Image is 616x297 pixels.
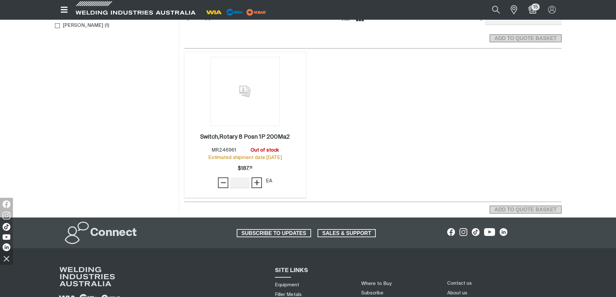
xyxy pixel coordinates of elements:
[266,177,272,185] div: EA
[105,22,109,29] span: ( 1 )
[251,148,279,153] span: Out of stock
[220,177,226,188] span: −
[63,22,103,29] span: [PERSON_NAME]
[3,243,10,251] img: LinkedIn
[447,290,467,296] a: About us
[361,281,392,286] a: Where to Buy
[490,206,561,214] span: ADD TO QUOTE BASKET
[200,133,290,141] a: Switch,Rotary 8 Posn 1P 200Ma2
[55,21,103,30] a: [PERSON_NAME]
[237,229,311,238] a: SUBSCRIBE TO UPDATES
[3,223,10,231] img: TikTok
[477,3,507,17] input: Product name or item number...
[200,134,290,140] h2: Switch,Rotary 8 Posn 1P 200Ma2
[361,291,384,295] a: Subscribe
[238,162,252,175] span: $187.
[55,21,173,30] ul: Brand
[490,34,561,43] span: ADD TO QUOTE BASKET
[208,155,282,160] span: Estimated shipment date: [DATE]
[275,268,308,273] span: SITE LINKS
[275,281,299,288] a: Equipment
[184,27,562,45] section: Add to cart control
[254,177,260,188] span: +
[490,206,561,214] button: Add selected products to the shopping cart
[55,10,174,30] aside: Filters
[244,7,268,17] img: miller
[90,226,137,240] h2: Connect
[1,253,12,264] img: hide socials
[244,10,268,15] a: miller
[3,234,10,240] img: YouTube
[238,162,252,175] div: Price
[250,166,252,169] sup: 33
[447,280,472,287] a: Contact us
[3,200,10,208] img: Facebook
[3,212,10,219] img: Instagram
[318,229,376,238] a: SALES & SUPPORT
[490,34,561,43] button: Add selected products to the shopping cart
[485,3,507,17] button: Search products
[211,148,236,153] span: MR246961
[490,204,561,214] section: Add to cart control
[211,57,280,126] img: No image for this product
